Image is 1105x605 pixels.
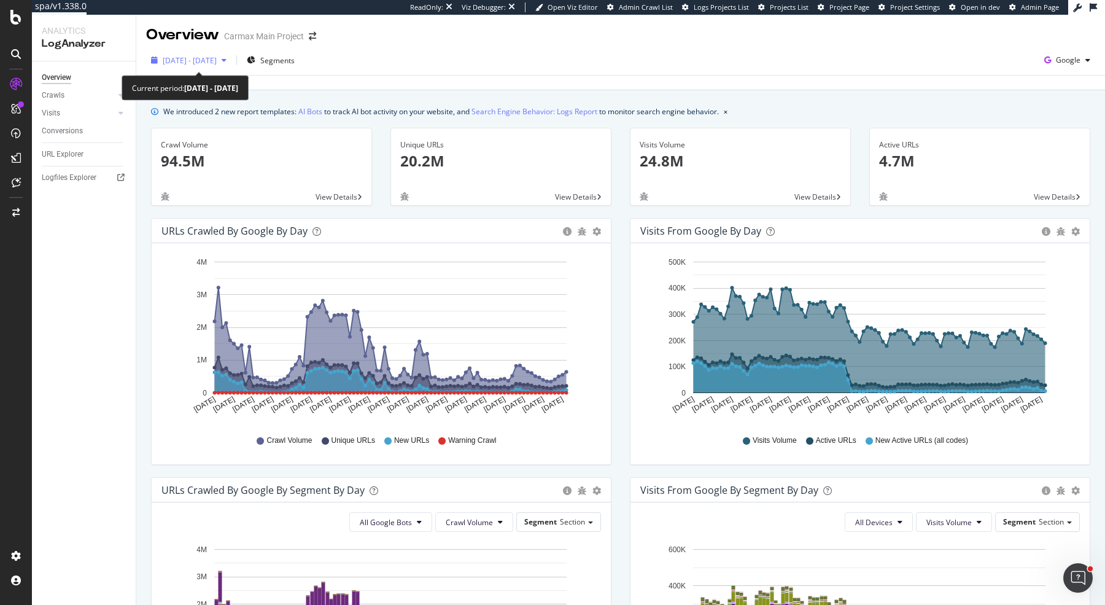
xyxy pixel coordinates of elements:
[555,192,597,202] span: View Details
[578,227,586,236] div: bug
[794,192,836,202] span: View Details
[42,125,127,138] a: Conversions
[592,486,601,495] div: gear
[400,192,409,201] div: bug
[196,545,207,554] text: 4M
[875,435,968,446] span: New Active URLs (all codes)
[681,389,686,397] text: 0
[878,2,940,12] a: Project Settings
[540,395,565,414] text: [DATE]
[316,192,357,202] span: View Details
[640,225,761,237] div: Visits from Google by day
[242,50,300,70] button: Segments
[710,395,734,414] text: [DATE]
[1057,227,1065,236] div: bug
[360,517,412,528] span: All Google Bots
[42,37,126,51] div: LogAnalyzer
[405,395,430,414] text: [DATE]
[855,517,893,528] span: All Devices
[42,148,127,161] a: URL Explorer
[770,2,808,12] span: Projects List
[879,150,1080,171] p: 4.7M
[682,2,749,12] a: Logs Projects List
[879,192,888,201] div: bug
[328,395,352,414] text: [DATE]
[926,517,972,528] span: Visits Volume
[721,103,731,120] button: close banner
[816,435,856,446] span: Active URLs
[42,107,60,120] div: Visits
[669,337,686,345] text: 200K
[349,512,432,532] button: All Google Bots
[961,2,1000,12] span: Open in dev
[640,192,648,201] div: bug
[1056,55,1080,65] span: Google
[729,395,754,414] text: [DATE]
[640,139,841,150] div: Visits Volume
[1021,2,1059,12] span: Admin Page
[669,310,686,319] text: 300K
[807,395,831,414] text: [DATE]
[787,395,812,414] text: [DATE]
[163,105,719,118] div: We introduced 2 new report templates: to track AI bot activity on your website, and to monitor se...
[942,395,966,414] text: [DATE]
[212,395,236,414] text: [DATE]
[1042,227,1050,236] div: circle-info
[829,2,869,12] span: Project Page
[132,81,238,95] div: Current period:
[916,512,992,532] button: Visits Volume
[879,139,1080,150] div: Active URLs
[483,395,507,414] text: [DATE]
[471,105,597,118] a: Search Engine Behavior: Logs Report
[758,2,808,12] a: Projects List
[394,435,429,446] span: New URLs
[161,253,602,424] svg: A chart.
[1009,2,1059,12] a: Admin Page
[640,150,841,171] p: 24.8M
[669,582,686,590] text: 400K
[42,89,115,102] a: Crawls
[146,25,219,45] div: Overview
[563,227,572,236] div: circle-info
[748,395,773,414] text: [DATE]
[331,435,375,446] span: Unique URLs
[903,395,928,414] text: [DATE]
[669,545,686,554] text: 600K
[592,227,601,236] div: gear
[753,435,797,446] span: Visits Volume
[669,362,686,371] text: 100K
[196,291,207,299] text: 3M
[146,50,231,70] button: [DATE] - [DATE]
[691,395,715,414] text: [DATE]
[42,171,127,184] a: Logfiles Explorer
[694,2,749,12] span: Logs Projects List
[366,395,391,414] text: [DATE]
[386,395,410,414] text: [DATE]
[845,512,913,532] button: All Devices
[448,435,496,446] span: Warning Crawl
[884,395,909,414] text: [DATE]
[502,395,526,414] text: [DATE]
[1057,486,1065,495] div: bug
[298,105,322,118] a: AI Bots
[818,2,869,12] a: Project Page
[266,435,312,446] span: Crawl Volume
[462,2,506,12] div: Viz Debugger:
[196,356,207,365] text: 1M
[949,2,1000,12] a: Open in dev
[231,395,255,414] text: [DATE]
[640,253,1080,424] svg: A chart.
[1039,517,1064,527] span: Section
[463,395,487,414] text: [DATE]
[961,395,986,414] text: [DATE]
[250,395,275,414] text: [DATE]
[535,2,598,12] a: Open Viz Editor
[161,484,365,496] div: URLs Crawled by Google By Segment By Day
[224,30,304,42] div: Carmax Main Project
[1003,517,1036,527] span: Segment
[521,395,546,414] text: [DATE]
[309,32,316,41] div: arrow-right-arrow-left
[42,89,64,102] div: Crawls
